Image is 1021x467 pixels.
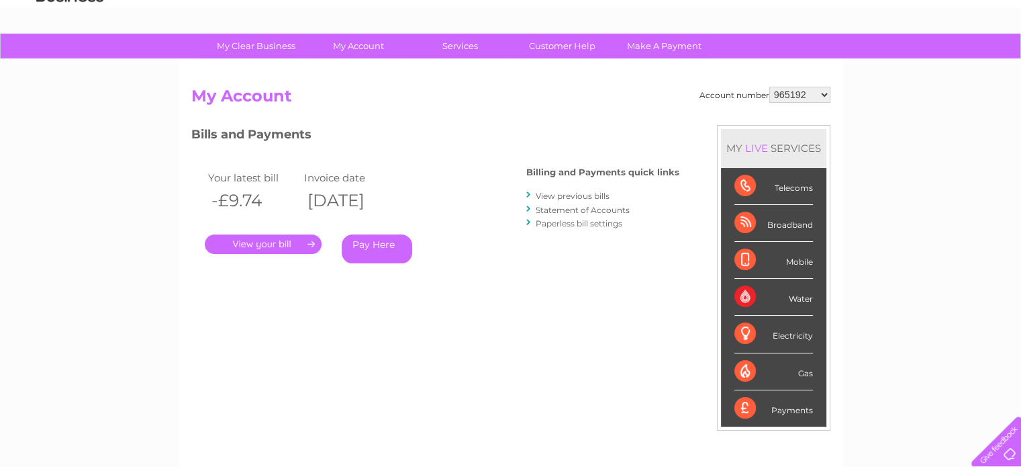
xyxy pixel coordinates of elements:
[818,57,848,67] a: Energy
[734,168,813,205] div: Telecoms
[301,187,397,214] th: [DATE]
[742,142,771,155] div: LIVE
[201,34,311,58] a: My Clear Business
[734,353,813,390] div: Gas
[536,191,610,201] a: View previous bills
[205,235,322,254] a: .
[536,218,622,228] a: Paperless bill settings
[699,87,830,103] div: Account number
[721,129,826,167] div: MY SERVICES
[507,34,618,58] a: Customer Help
[36,35,104,76] img: logo.png
[904,57,924,67] a: Blog
[191,125,679,148] h3: Bills and Payments
[526,167,679,177] h4: Billing and Payments quick links
[734,390,813,427] div: Payments
[856,57,896,67] a: Telecoms
[977,57,1008,67] a: Log out
[205,169,301,187] td: Your latest bill
[609,34,720,58] a: Make A Payment
[342,235,412,263] a: Pay Here
[768,7,861,24] a: 0333 014 3131
[191,87,830,112] h2: My Account
[405,34,516,58] a: Services
[734,279,813,316] div: Water
[734,242,813,279] div: Mobile
[734,316,813,353] div: Electricity
[785,57,810,67] a: Water
[303,34,414,58] a: My Account
[205,187,301,214] th: -£9.74
[194,7,828,65] div: Clear Business is a trading name of Verastar Limited (registered in [GEOGRAPHIC_DATA] No. 3667643...
[301,169,397,187] td: Invoice date
[536,205,630,215] a: Statement of Accounts
[734,205,813,242] div: Broadband
[932,57,965,67] a: Contact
